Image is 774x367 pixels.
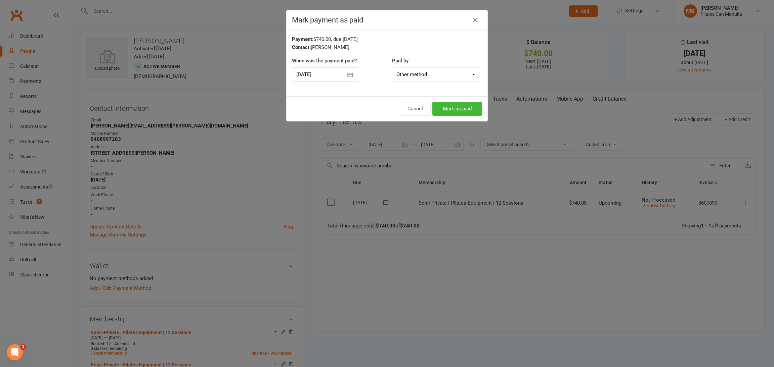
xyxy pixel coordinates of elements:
[392,57,408,65] label: Paid by
[292,57,357,65] label: When was the payment paid?
[292,16,482,24] h4: Mark payment as paid
[20,344,26,350] span: 1
[470,15,481,25] button: Close
[400,102,431,116] button: Cancel
[292,44,311,50] strong: Contact:
[432,102,482,116] button: Mark as paid
[292,43,482,51] div: [PERSON_NAME]
[292,35,482,43] div: $740.00, due [DATE]
[292,36,313,42] strong: Payment:
[7,344,23,360] iframe: Intercom live chat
